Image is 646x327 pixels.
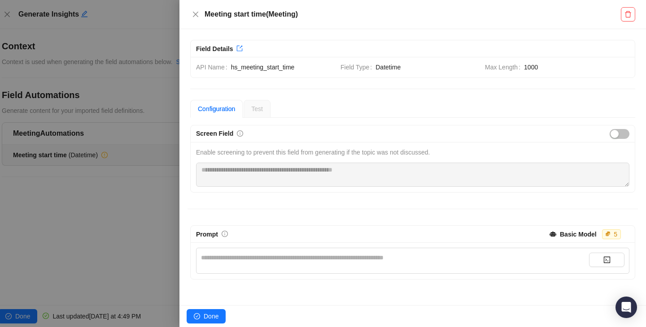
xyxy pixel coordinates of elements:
[231,62,333,72] span: hs_meeting_start_time
[375,62,478,72] span: Datetime
[603,256,611,263] span: code
[194,313,200,319] span: check-circle
[624,11,632,18] span: delete
[196,62,231,72] span: API Name
[485,62,524,72] span: Max Length
[615,297,637,318] div: Open Intercom Messenger
[340,62,375,72] span: Field Type
[524,62,629,72] span: 1000
[251,105,263,112] span: Test
[237,130,243,137] span: info-circle
[560,231,597,238] strong: Basic Model
[187,309,226,323] button: Done
[190,9,201,20] button: Close
[236,45,243,52] span: export
[192,11,199,18] span: close
[612,230,619,239] div: 5
[204,311,218,321] span: Done
[205,9,621,20] h5: Meeting start time ( Meeting )
[196,44,233,54] div: Field Details
[196,130,233,137] span: Screen Field
[237,130,243,137] a: info-circle
[198,104,235,114] div: Configuration
[222,231,228,238] a: info-circle
[196,149,430,156] span: Enable screening to prevent this field from generating if the topic was not discussed.
[222,231,228,237] span: info-circle
[196,231,218,238] span: Prompt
